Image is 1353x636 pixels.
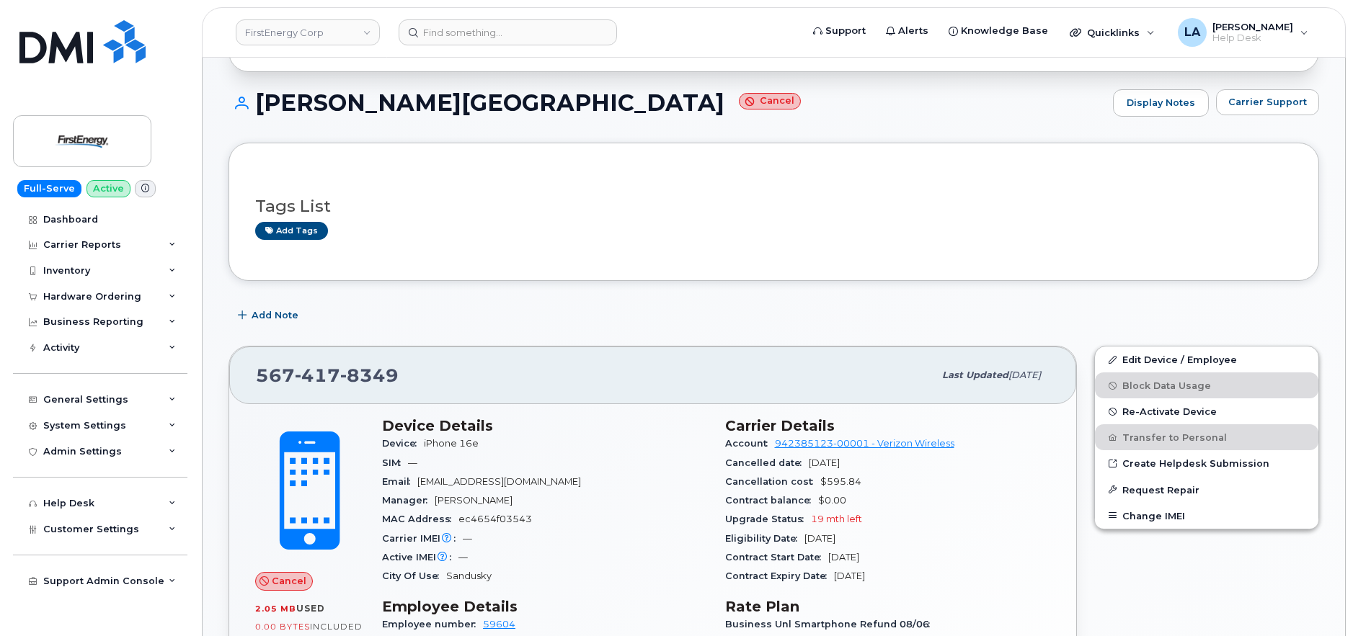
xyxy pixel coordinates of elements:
[809,457,840,468] span: [DATE]
[1095,424,1318,450] button: Transfer to Personal
[820,476,861,487] span: $595.84
[942,369,1008,380] span: Last updated
[1095,503,1318,529] button: Change IMEI
[725,476,820,487] span: Cancellation cost
[229,90,1106,115] h1: [PERSON_NAME][GEOGRAPHIC_DATA]
[458,514,532,524] span: ec4654f03543
[382,514,458,524] span: MAC Address
[252,308,298,322] span: Add Note
[272,574,306,588] span: Cancel
[229,303,311,328] button: Add Note
[803,17,876,45] a: Support
[446,570,492,581] span: Sandusky
[255,197,1292,215] h3: Tags List
[424,438,479,449] span: iPhone 16e
[382,457,408,468] span: SIM
[804,533,835,544] span: [DATE]
[296,603,325,614] span: used
[417,476,581,487] span: [EMAIL_ADDRESS][DOMAIN_NAME]
[382,417,708,434] h3: Device Details
[825,24,866,38] span: Support
[463,533,472,544] span: —
[408,457,417,468] span: —
[725,533,804,544] span: Eligibility Date
[834,570,865,581] span: [DATE]
[1060,18,1165,47] div: Quicklinks
[458,552,468,563] span: —
[236,19,380,45] a: FirstEnergy Corp
[1095,398,1318,424] button: Re-Activate Device
[818,495,846,506] span: $0.00
[255,604,296,614] span: 2.05 MB
[435,495,513,506] span: [PERSON_NAME]
[725,495,818,506] span: Contract balance
[340,364,399,386] span: 8349
[739,93,801,109] small: Cancel
[1168,18,1318,47] div: Lanette Aparicio
[725,552,828,563] span: Contract Start Date
[382,533,463,544] span: Carrier IMEI
[828,552,859,563] span: [DATE]
[1216,89,1319,115] button: Carrier Support
[1122,406,1217,417] span: Re-Activate Device
[382,438,424,449] span: Device
[382,495,435,506] span: Manager
[1228,95,1307,109] span: Carrier Support
[382,552,458,563] span: Active IMEI
[898,24,928,38] span: Alerts
[1095,346,1318,372] a: Edit Device / Employee
[1095,477,1318,503] button: Request Repair
[255,622,310,632] span: 0.00 Bytes
[725,570,834,581] span: Contract Expiry Date
[1008,369,1041,380] span: [DATE]
[876,17,939,45] a: Alerts
[1095,450,1318,476] a: Create Helpdesk Submission
[1290,573,1342,625] iframe: Messenger Launcher
[725,457,809,468] span: Cancelled date
[382,598,708,615] h3: Employee Details
[382,476,417,487] span: Email
[483,619,515,630] a: 59604
[295,364,340,386] span: 417
[811,514,862,524] span: 19 mth left
[775,438,954,449] a: 942385123-00001 - Verizon Wireless
[725,598,1051,615] h3: Rate Plan
[725,438,775,449] span: Account
[1095,372,1318,398] button: Block Data Usage
[961,24,1048,38] span: Knowledge Base
[725,417,1051,434] h3: Carrier Details
[1184,24,1200,41] span: LA
[256,364,399,386] span: 567
[725,619,937,630] span: Business Unl Smartphone Refund 08/06
[382,619,483,630] span: Employee number
[382,570,446,581] span: City Of Use
[255,222,328,240] a: Add tags
[1212,32,1293,44] span: Help Desk
[725,514,811,524] span: Upgrade Status
[939,17,1058,45] a: Knowledge Base
[1212,21,1293,32] span: [PERSON_NAME]
[1087,27,1140,38] span: Quicklinks
[399,19,617,45] input: Find something...
[1113,89,1209,117] a: Display Notes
